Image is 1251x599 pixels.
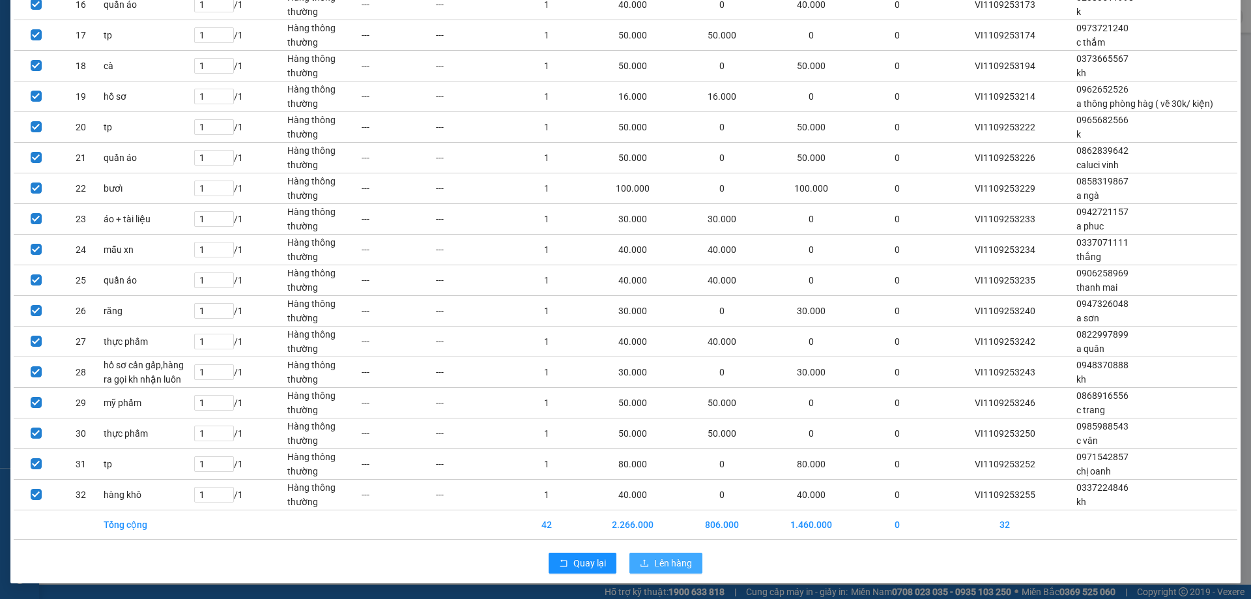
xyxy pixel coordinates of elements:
[1076,145,1129,156] span: 0862839642
[58,204,102,235] td: 23
[762,418,860,449] td: 0
[1076,482,1129,493] span: 0337224846
[762,81,860,112] td: 0
[584,20,682,51] td: 50.000
[584,449,682,480] td: 80.000
[1076,7,1081,17] span: k
[194,296,287,327] td: / 1
[103,112,194,143] td: tp
[584,265,682,296] td: 40.000
[194,204,287,235] td: / 1
[682,143,762,173] td: 0
[510,388,584,418] td: 1
[762,235,860,265] td: 0
[103,20,194,51] td: tp
[584,480,682,510] td: 40.000
[934,112,1076,143] td: VI1109253222
[435,418,510,449] td: ---
[58,327,102,357] td: 27
[103,449,194,480] td: tp
[1076,252,1101,262] span: thắng
[58,418,102,449] td: 30
[287,112,361,143] td: Hàng thông thường
[559,559,568,569] span: rollback
[1076,421,1129,431] span: 0985988543
[194,357,287,388] td: / 1
[934,510,1076,540] td: 32
[287,327,361,357] td: Hàng thông thường
[860,296,934,327] td: 0
[1076,84,1129,95] span: 0962652526
[435,143,510,173] td: ---
[361,112,435,143] td: ---
[584,81,682,112] td: 16.000
[103,388,194,418] td: mỹ phẩm
[194,235,287,265] td: / 1
[435,173,510,204] td: ---
[584,51,682,81] td: 50.000
[361,327,435,357] td: ---
[58,235,102,265] td: 24
[1076,313,1099,323] span: a sơn
[860,480,934,510] td: 0
[435,388,510,418] td: ---
[510,143,584,173] td: 1
[194,480,287,510] td: / 1
[103,51,194,81] td: cà
[58,143,102,173] td: 21
[573,556,606,570] span: Quay lại
[584,357,682,388] td: 30.000
[1076,299,1129,309] span: 0947326048
[361,173,435,204] td: ---
[361,388,435,418] td: ---
[860,143,934,173] td: 0
[287,449,361,480] td: Hàng thông thường
[361,449,435,480] td: ---
[287,173,361,204] td: Hàng thông thường
[682,418,762,449] td: 50.000
[287,204,361,235] td: Hàng thông thường
[682,51,762,81] td: 0
[860,388,934,418] td: 0
[58,173,102,204] td: 22
[435,20,510,51] td: ---
[934,449,1076,480] td: VI1109253252
[762,204,860,235] td: 0
[682,327,762,357] td: 40.000
[510,112,584,143] td: 1
[1076,207,1129,217] span: 0942721157
[510,357,584,388] td: 1
[287,480,361,510] td: Hàng thông thường
[584,173,682,204] td: 100.000
[510,510,584,540] td: 42
[762,143,860,173] td: 50.000
[103,143,194,173] td: quần áo
[103,480,194,510] td: hàng khô
[58,388,102,418] td: 29
[1076,53,1129,64] span: 0373665567
[934,173,1076,204] td: VI1109253229
[860,265,934,296] td: 0
[58,51,102,81] td: 18
[934,20,1076,51] td: VI1109253174
[654,556,692,570] span: Lên hàng
[435,81,510,112] td: ---
[1076,129,1081,139] span: k
[510,480,584,510] td: 1
[435,296,510,327] td: ---
[1076,343,1104,354] span: a quân
[194,81,287,112] td: / 1
[58,20,102,51] td: 17
[287,81,361,112] td: Hàng thông thường
[510,235,584,265] td: 1
[287,20,361,51] td: Hàng thông thường
[103,81,194,112] td: hồ sơ
[1076,221,1104,231] span: a phuc
[584,112,682,143] td: 50.000
[682,449,762,480] td: 0
[934,327,1076,357] td: VI1109253242
[103,357,194,388] td: hồ sơ cần gấp,hàng ra gọi kh nhận luôn
[361,357,435,388] td: ---
[287,357,361,388] td: Hàng thông thường
[1076,374,1086,385] span: kh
